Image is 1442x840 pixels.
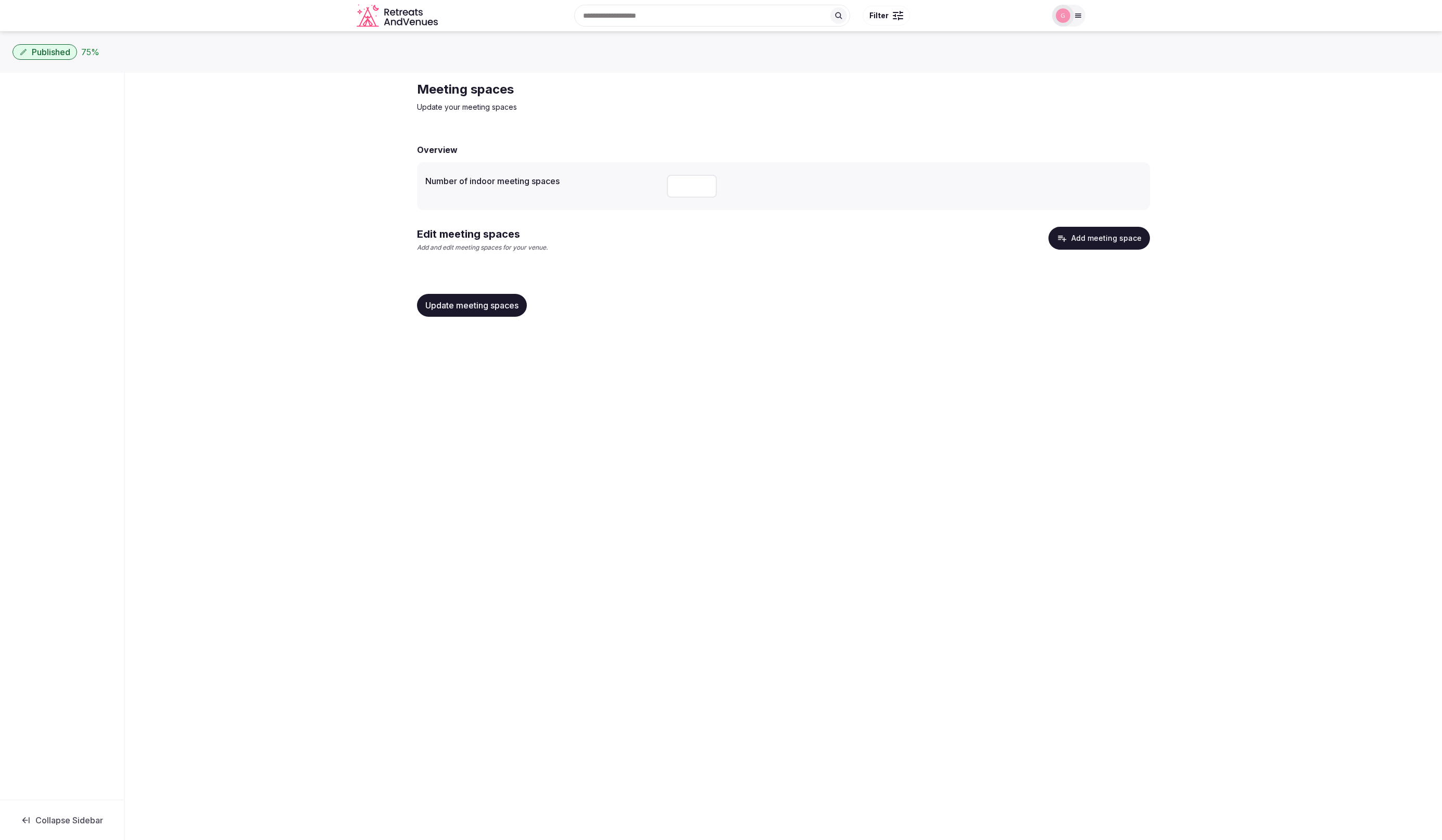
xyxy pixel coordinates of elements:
p: Update your meeting spaces [417,102,767,112]
svg: Retreats and Venues company logo [357,4,440,28]
button: Update meeting spaces [417,294,527,317]
h2: Overview [417,144,458,156]
button: Add meeting space [1048,227,1150,250]
button: Collapse Sidebar [8,809,116,832]
span: Published [32,47,70,57]
h2: Edit meeting spaces [417,227,548,241]
span: Collapse Sidebar [35,815,103,825]
img: Glen Hayes [1056,8,1070,23]
button: 75% [81,46,99,58]
button: Filter [863,6,910,25]
p: Add and edit meeting spaces for your venue. [417,243,548,252]
span: Update meeting spaces [425,300,518,311]
span: Filter [869,10,889,21]
label: Number of indoor meeting spaces [425,177,659,185]
button: Published [12,44,77,60]
div: 75 % [81,46,99,58]
a: Visit the homepage [357,4,440,28]
h2: Meeting spaces [417,81,767,98]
